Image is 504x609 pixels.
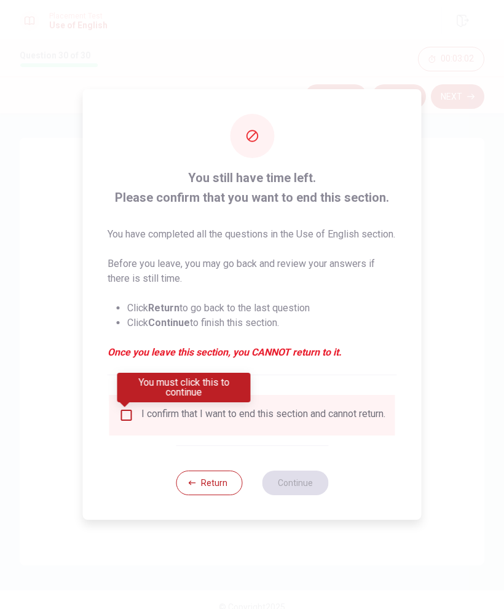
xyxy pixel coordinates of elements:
[176,471,242,495] button: Return
[108,227,397,242] p: You have completed all the questions in the Use of English section.
[127,301,397,316] li: Click to go back to the last question
[141,408,385,423] div: I confirm that I want to end this section and cannot return.
[127,316,397,330] li: Click to finish this section.
[108,345,397,360] em: Once you leave this section, you CANNOT return to it.
[119,408,134,423] span: You must click this to continue
[108,257,397,286] p: Before you leave, you may go back and review your answers if there is still time.
[117,373,251,402] div: You must click this to continue
[262,471,328,495] button: Continue
[148,317,190,328] strong: Continue
[108,168,397,207] span: You still have time left. Please confirm that you want to end this section.
[148,302,179,314] strong: Return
